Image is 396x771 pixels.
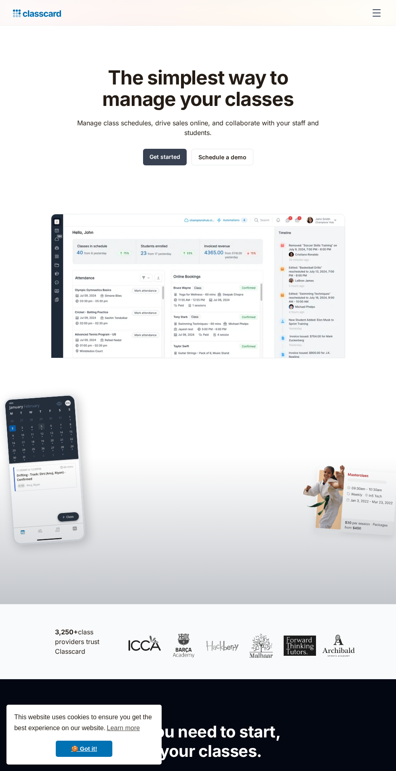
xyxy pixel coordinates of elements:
[70,67,326,110] h1: The simplest way to manage your classes
[55,627,120,656] p: class providers trust Classcard
[6,705,162,765] div: cookieconsent
[367,3,383,23] div: menu
[70,118,326,137] p: Manage class schedules, drive sales online, and collaborate with your staff and students.
[143,149,187,165] a: Get started
[105,722,141,734] a: learn more about cookies
[13,7,61,19] a: home
[56,741,112,757] a: dismiss cookie message
[192,149,253,165] a: Schedule a demo
[14,712,154,734] span: This website uses cookies to ensure you get the best experience on our website.
[55,628,78,636] strong: 3,250+
[51,722,308,761] h2: All the tools you need to start, run, and grow your classes.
